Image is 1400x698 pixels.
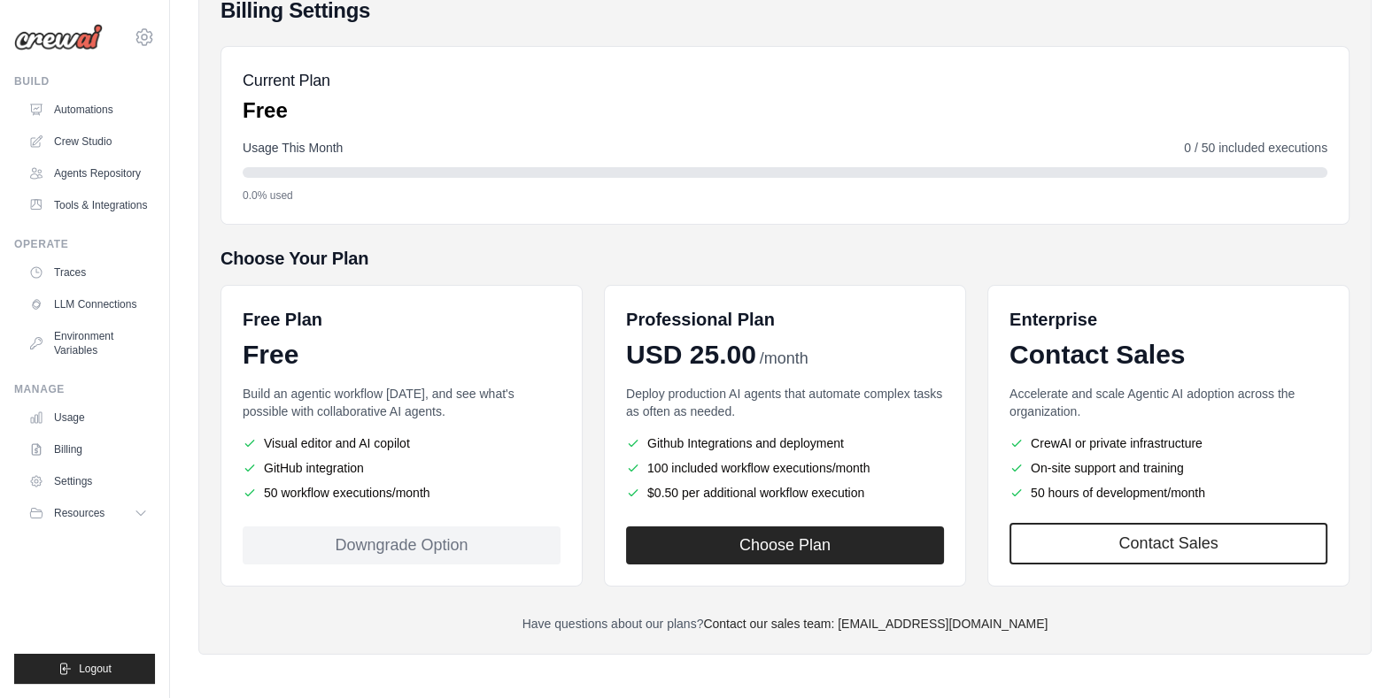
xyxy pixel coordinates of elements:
a: Tools & Integrations [21,191,155,219]
a: Contact our sales team: [EMAIL_ADDRESS][DOMAIN_NAME] [703,617,1048,631]
li: GitHub integration [243,459,561,477]
li: 50 workflow executions/month [243,484,561,502]
p: Have questions about our plans? [220,615,1350,633]
div: Manage [14,382,155,396]
h6: Enterprise [1009,307,1327,332]
h6: Free Plan [243,307,322,332]
span: Logout [79,662,112,676]
li: Github Integrations and deployment [626,434,944,452]
h5: Choose Your Plan [220,246,1350,271]
div: Downgrade Option [243,526,561,564]
div: Operate [14,237,155,251]
a: Environment Variables [21,322,155,364]
span: /month [760,347,808,371]
span: 0.0% used [243,188,293,203]
img: Logo [14,24,103,50]
button: Logout [14,654,155,684]
div: Contact Sales [1009,339,1327,371]
li: On-site support and training [1009,459,1327,477]
li: CrewAI or private infrastructure [1009,434,1327,452]
span: 0 / 50 included executions [1184,139,1327,157]
span: Resources [54,506,104,520]
p: Free [243,96,330,125]
li: $0.50 per additional workflow execution [626,484,944,502]
span: Usage This Month [243,139,343,157]
h5: Current Plan [243,68,330,93]
a: Agents Repository [21,159,155,188]
a: Billing [21,435,155,464]
li: 100 included workflow executions/month [626,459,944,477]
p: Deploy production AI agents that automate complex tasks as often as needed. [626,385,944,420]
p: Build an agentic workflow [DATE], and see what's possible with collaborative AI agents. [243,385,561,420]
a: Crew Studio [21,127,155,156]
a: Traces [21,258,155,287]
a: Usage [21,403,155,432]
button: Resources [21,499,155,527]
h6: Professional Plan [626,307,775,332]
a: Contact Sales [1009,523,1327,564]
a: Settings [21,467,155,495]
li: Visual editor and AI copilot [243,434,561,452]
div: Free [243,339,561,371]
button: Choose Plan [626,526,944,564]
a: Automations [21,96,155,124]
span: USD 25.00 [626,339,756,371]
li: 50 hours of development/month [1009,484,1327,502]
a: LLM Connections [21,290,155,318]
p: Accelerate and scale Agentic AI adoption across the organization. [1009,385,1327,420]
div: Build [14,74,155,88]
